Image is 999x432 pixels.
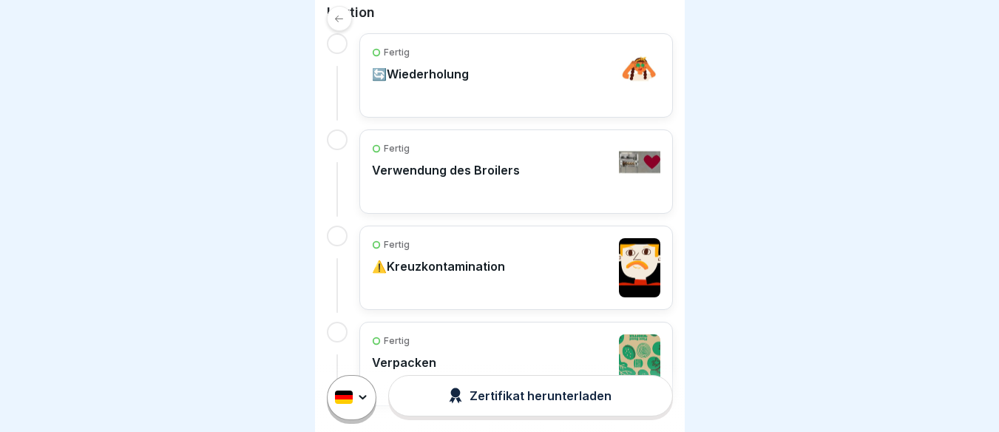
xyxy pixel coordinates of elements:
p: ⚠️Kreuzkontamination [372,259,505,274]
div: Zertifikat herunterladen [449,388,612,404]
p: Fertig [384,46,410,59]
p: Fertig [384,142,410,155]
p: 🔄Wiederholung [372,67,469,81]
a: Fertig⚠️Kreuzkontamination [372,238,660,297]
a: FertigVerpacken [372,334,660,394]
p: Verpacken [372,355,436,370]
a: Fertig🔄Wiederholung [372,46,660,105]
img: cljrv3udp053teu01tzdgzq1a.jpg [619,46,660,105]
img: cljwvm3yb002835704k41jnlt.jpg [619,334,660,394]
p: Fertig [384,334,410,348]
img: cljrv3um9053veu01uh7pbi2p.jpg [619,142,660,201]
button: Zertifikat herunterladen [388,375,672,416]
a: FertigVerwendung des Broilers [372,142,660,201]
p: Fertig [384,238,410,252]
img: de.svg [335,391,353,405]
img: cljrv3ywy054deu01i1r1ff2j.png [619,238,660,297]
p: Verwendung des Broilers [372,163,520,178]
h2: Lektion [327,4,673,21]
